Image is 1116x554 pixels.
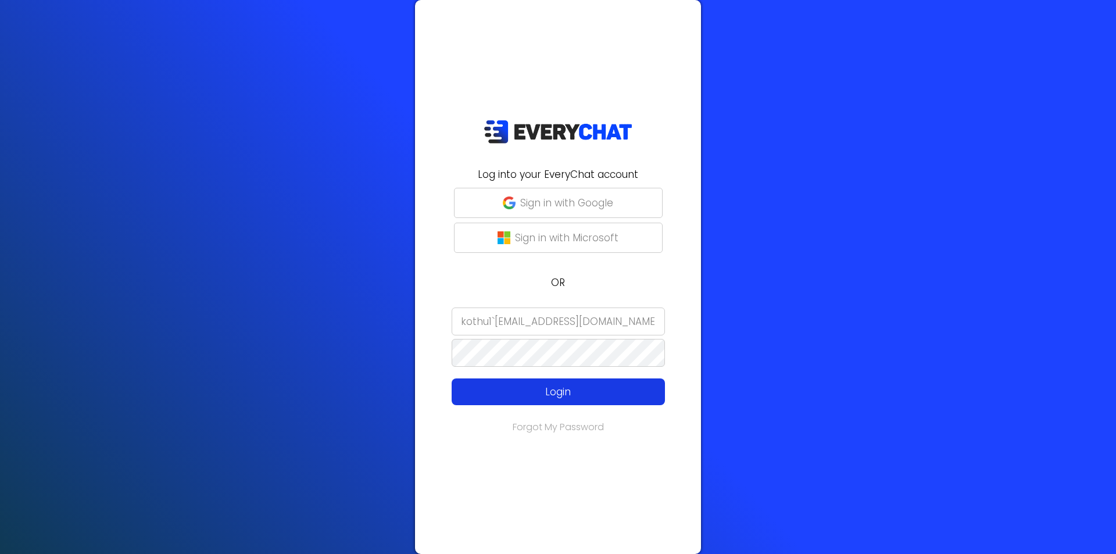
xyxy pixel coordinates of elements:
[513,420,604,434] a: Forgot My Password
[484,120,632,144] img: EveryChat_logo_dark.png
[473,384,643,399] p: Login
[498,231,510,244] img: microsoft-logo.png
[452,378,665,405] button: Login
[515,230,618,245] p: Sign in with Microsoft
[422,167,694,182] h2: Log into your EveryChat account
[422,275,694,290] p: OR
[503,196,516,209] img: google-g.png
[520,195,613,210] p: Sign in with Google
[454,223,663,253] button: Sign in with Microsoft
[452,308,665,335] input: Email
[454,188,663,218] button: Sign in with Google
